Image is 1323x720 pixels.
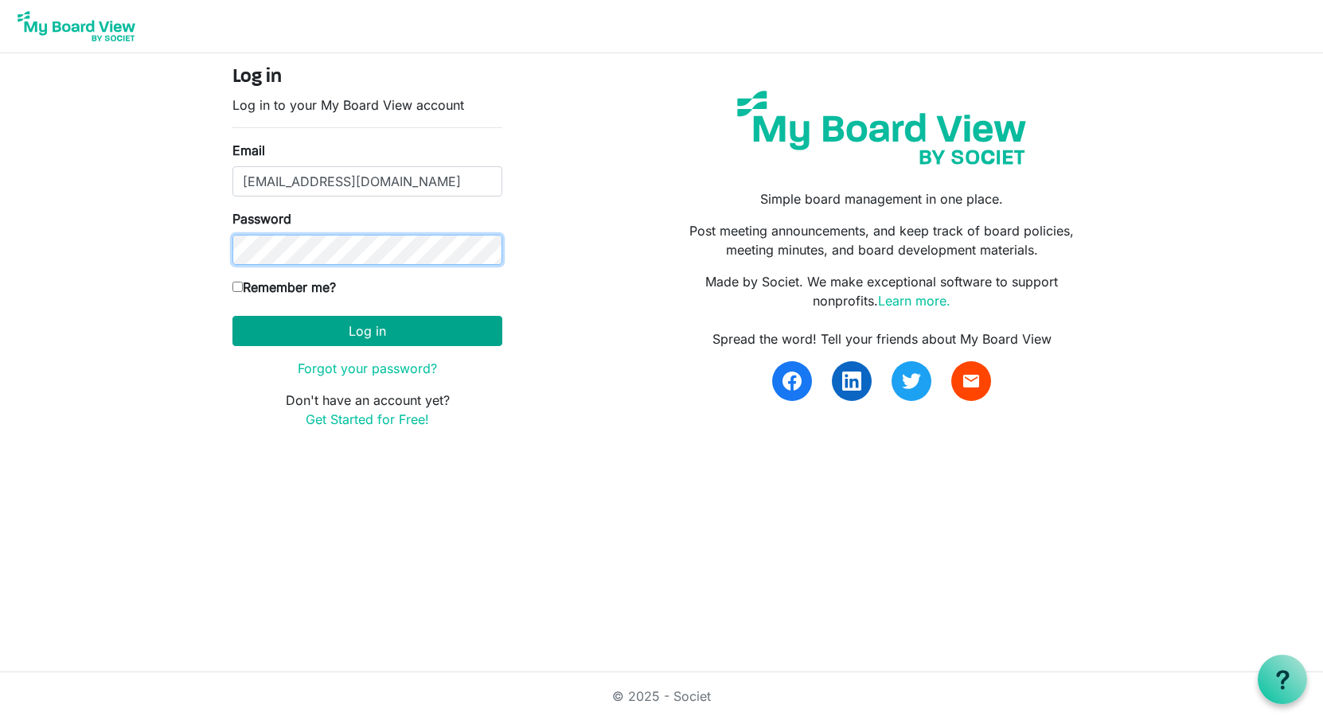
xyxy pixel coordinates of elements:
[306,411,429,427] a: Get Started for Free!
[13,6,140,46] img: My Board View Logo
[673,329,1091,348] div: Spread the word! Tell your friends about My Board View
[232,141,265,160] label: Email
[782,372,802,391] img: facebook.svg
[842,372,861,391] img: linkedin.svg
[232,282,243,292] input: Remember me?
[878,293,950,309] a: Learn more.
[725,79,1038,177] img: my-board-view-societ.svg
[951,361,991,401] a: email
[962,372,981,391] span: email
[232,316,502,346] button: Log in
[673,221,1091,259] p: Post meeting announcements, and keep track of board policies, meeting minutes, and board developm...
[232,209,291,228] label: Password
[298,360,437,376] a: Forgot your password?
[902,372,921,391] img: twitter.svg
[673,189,1091,208] p: Simple board management in one place.
[232,95,502,115] p: Log in to your My Board View account
[673,272,1091,310] p: Made by Societ. We make exceptional software to support nonprofits.
[232,278,336,297] label: Remember me?
[232,66,502,89] h4: Log in
[612,688,711,704] a: © 2025 - Societ
[232,391,502,429] p: Don't have an account yet?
